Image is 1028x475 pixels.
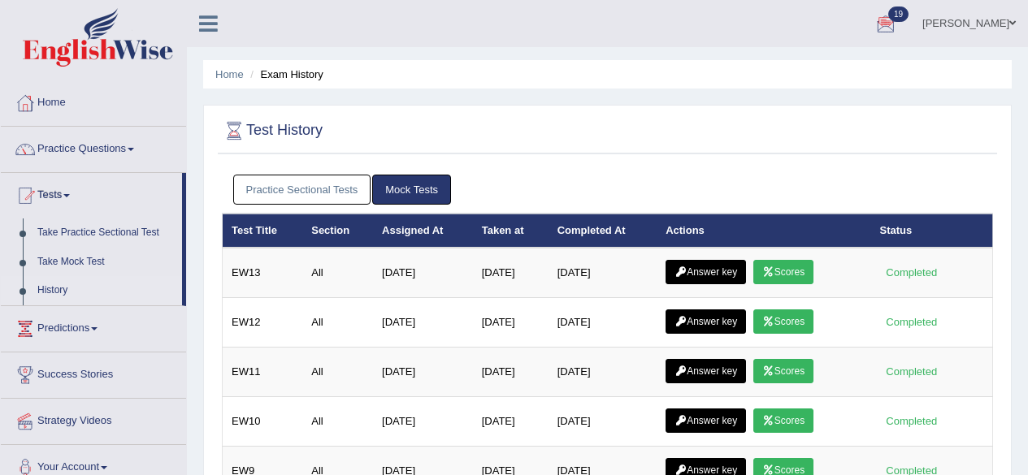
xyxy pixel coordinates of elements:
td: EW12 [223,298,303,348]
td: [DATE] [373,397,473,447]
a: Home [1,80,186,121]
a: Answer key [666,260,746,284]
a: Mock Tests [372,175,451,205]
h2: Test History [222,119,323,143]
td: [DATE] [549,348,657,397]
td: All [302,248,373,298]
td: All [302,397,373,447]
td: EW11 [223,348,303,397]
a: Scores [753,359,813,383]
td: [DATE] [473,298,549,348]
td: [DATE] [473,248,549,298]
td: All [302,298,373,348]
a: Take Mock Test [30,248,182,277]
td: [DATE] [549,298,657,348]
div: Completed [880,412,943,430]
a: Scores [753,260,813,284]
td: [DATE] [373,348,473,397]
th: Completed At [549,214,657,248]
th: Taken at [473,214,549,248]
a: Scores [753,408,813,433]
a: Answer key [666,359,746,383]
a: Practice Sectional Tests [233,175,371,205]
th: Section [302,214,373,248]
li: Exam History [246,67,323,82]
a: Scores [753,309,813,334]
a: Answer key [666,408,746,433]
td: [DATE] [373,248,473,298]
td: [DATE] [549,248,657,298]
td: [DATE] [473,397,549,447]
td: EW13 [223,248,303,298]
td: All [302,348,373,397]
td: [DATE] [549,397,657,447]
a: History [30,276,182,305]
a: Answer key [666,309,746,334]
a: Tests [1,173,182,214]
td: [DATE] [373,298,473,348]
td: EW10 [223,397,303,447]
a: Strategy Videos [1,399,186,439]
td: [DATE] [473,348,549,397]
th: Test Title [223,214,303,248]
th: Status [871,214,993,248]
th: Assigned At [373,214,473,248]
a: Practice Questions [1,127,186,167]
a: Take Practice Sectional Test [30,218,182,248]
div: Completed [880,363,943,380]
div: Completed [880,313,943,330]
a: Home [215,68,244,80]
a: Success Stories [1,352,186,393]
th: Actions [657,214,870,248]
a: Predictions [1,306,186,347]
div: Completed [880,264,943,281]
span: 19 [888,6,909,22]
